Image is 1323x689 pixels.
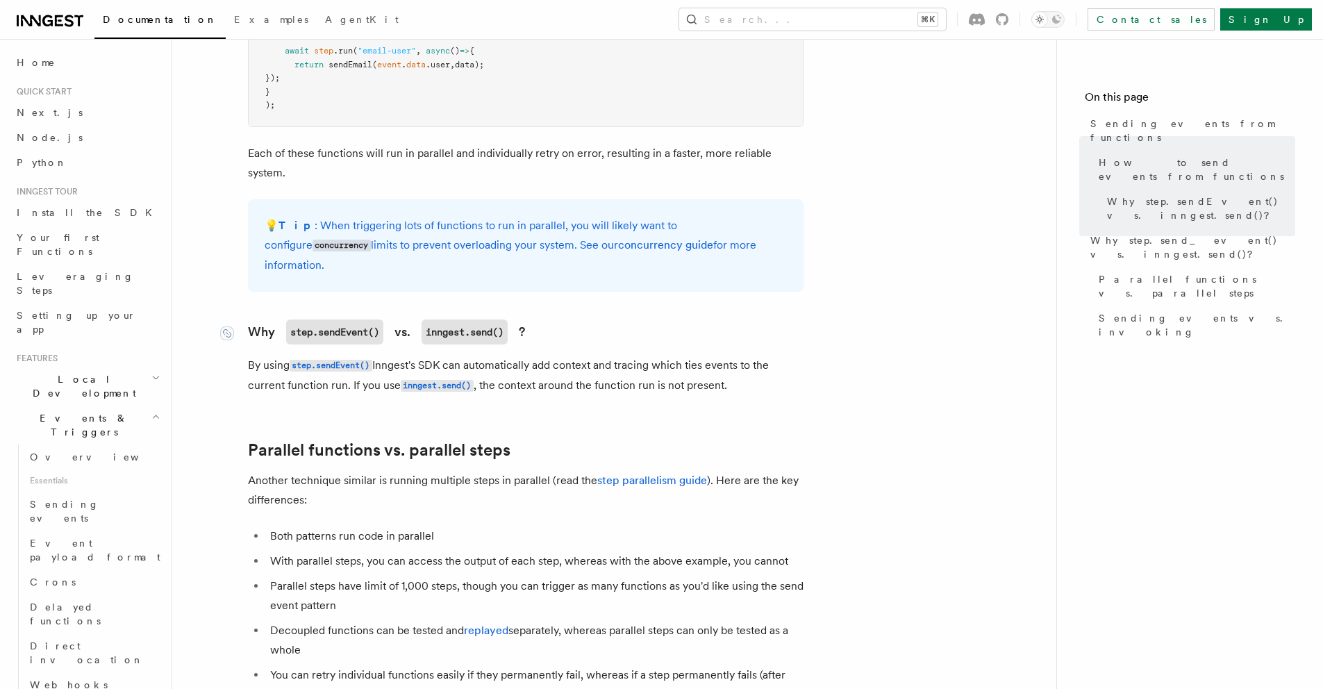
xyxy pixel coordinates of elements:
span: => [460,46,469,56]
a: Setting up your app [11,303,163,342]
a: Why step.sendEvent() vs. inngest.send()? [1101,189,1295,228]
li: With parallel steps, you can access the output of each step, whereas with the above example, you ... [266,551,804,571]
span: async [426,46,450,56]
a: Direct invocation [24,633,163,672]
span: Events & Triggers [11,411,151,439]
span: AgentKit [325,14,399,25]
span: , [450,60,455,69]
a: How to send events from functions [1093,150,1295,189]
a: Why step.send_event() vs. inngest.send()? [1085,228,1295,267]
a: Home [11,50,163,75]
a: Whystep.sendEvent()vs.inngest.send()? [248,319,525,344]
button: Local Development [11,367,163,406]
span: Next.js [17,107,83,118]
span: Crons [30,576,76,588]
li: Decoupled functions can be tested and separately, whereas parallel steps can only be tested as a ... [266,621,804,660]
code: concurrency [313,240,371,251]
span: Event payload format [30,538,160,563]
span: return [294,60,324,69]
span: Quick start [11,86,72,97]
span: Sending events vs. invoking [1099,311,1295,339]
li: Both patterns run code in parallel [266,526,804,546]
span: Local Development [11,372,151,400]
p: 💡 : When triggering lots of functions to run in parallel, you will likely want to configure limit... [265,216,787,275]
code: step.sendEvent() [290,360,372,372]
a: replayed [464,624,508,637]
a: step.sendEvent() [290,358,372,372]
span: Your first Functions [17,232,99,257]
a: Install the SDK [11,200,163,225]
a: Sign Up [1220,8,1312,31]
span: Sending events from functions [1090,117,1295,144]
li: Parallel steps have limit of 1,000 steps, though you can trigger as many functions as you'd like ... [266,576,804,615]
a: Crons [24,570,163,595]
code: inngest.send() [422,319,508,344]
span: Leveraging Steps [17,271,134,296]
p: Each of these functions will run in parallel and individually retry on error, resulting in a fast... [248,144,804,183]
span: } [265,87,270,97]
strong: Tip [278,219,315,232]
span: Inngest tour [11,186,78,197]
code: step.sendEvent() [286,319,383,344]
span: data [406,60,426,69]
span: sendEmail [328,60,372,69]
span: Install the SDK [17,207,160,218]
a: Parallel functions vs. parallel steps [248,440,510,460]
span: ( [372,60,377,69]
a: Examples [226,4,317,38]
a: inngest.send() [401,379,474,392]
span: How to send events from functions [1099,156,1295,183]
span: }); [265,73,280,83]
a: AgentKit [317,4,407,38]
a: Event payload format [24,531,163,570]
a: Delayed functions [24,595,163,633]
code: inngest.send() [401,380,474,392]
span: ); [265,100,275,110]
kbd: ⌘K [918,13,938,26]
span: Documentation [103,14,217,25]
span: await [285,46,309,56]
span: data); [455,60,484,69]
span: Features [11,353,58,364]
a: Parallel functions vs. parallel steps [1093,267,1295,306]
a: Leveraging Steps [11,264,163,303]
a: Sending events from functions [1085,111,1295,150]
span: Home [17,56,56,69]
span: Node.js [17,132,83,143]
p: By using Inngest's SDK can automatically add context and tracing which ties events to the current... [248,356,804,396]
a: Documentation [94,4,226,39]
span: .run [333,46,353,56]
span: . [401,60,406,69]
span: Sending events [30,499,99,524]
h4: On this page [1085,89,1295,111]
span: .user [426,60,450,69]
span: Setting up your app [17,310,136,335]
span: Direct invocation [30,640,144,665]
span: Why step.sendEvent() vs. inngest.send()? [1107,194,1295,222]
a: Contact sales [1088,8,1215,31]
span: () [450,46,460,56]
span: Why step.send_event() vs. inngest.send()? [1090,233,1295,261]
a: Python [11,150,163,175]
span: step [314,46,333,56]
p: Another technique similar is running multiple steps in parallel (read the ). Here are the key dif... [248,471,804,510]
span: Overview [30,451,173,463]
span: Essentials [24,470,163,492]
span: Examples [234,14,308,25]
span: { [469,46,474,56]
a: Overview [24,445,163,470]
a: Node.js [11,125,163,150]
a: Sending events vs. invoking [1093,306,1295,344]
a: Your first Functions [11,225,163,264]
a: concurrency guide [618,238,713,251]
span: Python [17,157,67,168]
a: step parallelism guide [597,474,707,487]
span: "email-user" [358,46,416,56]
a: Next.js [11,100,163,125]
button: Events & Triggers [11,406,163,445]
span: ( [353,46,358,56]
button: Toggle dark mode [1031,11,1065,28]
button: Search...⌘K [679,8,946,31]
span: Parallel functions vs. parallel steps [1099,272,1295,300]
span: , [416,46,421,56]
